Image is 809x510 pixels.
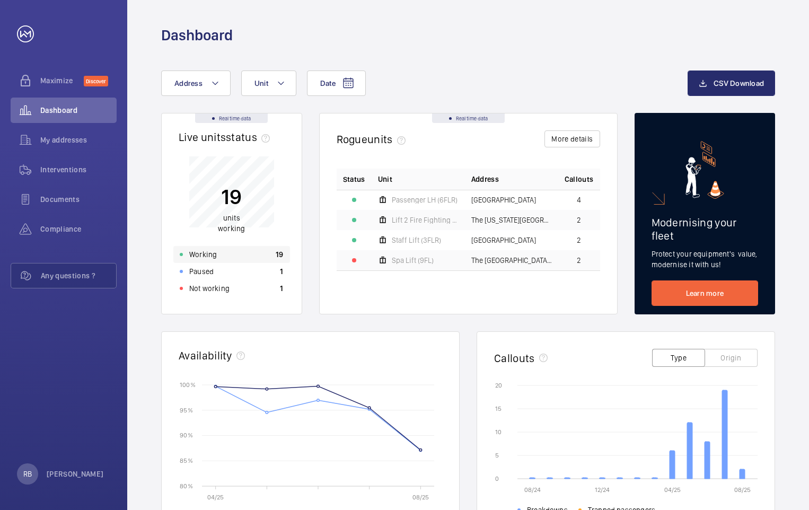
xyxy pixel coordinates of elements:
[652,249,759,270] p: Protect your equipment's value, modernise it with us!
[471,196,536,204] span: [GEOGRAPHIC_DATA]
[577,257,581,264] span: 2
[189,249,217,260] p: Working
[40,75,84,86] span: Maximize
[495,452,499,459] text: 5
[40,224,117,234] span: Compliance
[254,79,268,87] span: Unit
[734,486,751,494] text: 08/25
[652,216,759,242] h2: Modernising your fleet
[280,283,283,294] p: 1
[495,405,502,412] text: 15
[40,135,117,145] span: My addresses
[207,494,224,501] text: 04/25
[40,194,117,205] span: Documents
[218,213,245,234] p: units
[337,133,410,146] h2: Rogue
[471,257,552,264] span: The [GEOGRAPHIC_DATA] - [GEOGRAPHIC_DATA]
[23,469,32,479] p: RB
[307,71,366,96] button: Date
[189,266,214,277] p: Paused
[432,113,505,123] div: Real time data
[524,486,541,494] text: 08/24
[179,130,274,144] h2: Live units
[343,174,365,184] p: Status
[705,349,758,367] button: Origin
[685,141,724,199] img: marketing-card.svg
[495,475,499,482] text: 0
[47,469,104,479] p: [PERSON_NAME]
[392,257,434,264] span: Spa Lift (9FL)
[40,164,117,175] span: Interventions
[652,280,759,306] a: Learn more
[688,71,775,96] button: CSV Download
[180,406,193,414] text: 95 %
[189,283,230,294] p: Not working
[544,130,600,147] button: More details
[320,79,336,87] span: Date
[40,105,117,116] span: Dashboard
[226,130,274,144] span: status
[180,482,193,489] text: 80 %
[174,79,203,87] span: Address
[280,266,283,277] p: 1
[84,76,108,86] span: Discover
[664,486,681,494] text: 04/25
[577,236,581,244] span: 2
[180,457,193,464] text: 85 %
[471,174,499,184] span: Address
[180,381,196,388] text: 100 %
[494,351,535,365] h2: Callouts
[218,224,245,233] span: working
[367,133,410,146] span: units
[179,349,232,362] h2: Availability
[565,174,594,184] span: Callouts
[195,113,268,123] div: Real time data
[577,196,581,204] span: 4
[392,236,441,244] span: Staff Lift (3FLR)
[161,25,233,45] h1: Dashboard
[392,196,458,204] span: Passenger LH (6FLR)
[577,216,581,224] span: 2
[412,494,429,501] text: 08/25
[714,79,764,87] span: CSV Download
[378,174,392,184] span: Unit
[41,270,116,281] span: Any questions ?
[161,71,231,96] button: Address
[241,71,296,96] button: Unit
[595,486,610,494] text: 12/24
[471,236,536,244] span: [GEOGRAPHIC_DATA]
[180,432,193,439] text: 90 %
[495,428,502,436] text: 10
[392,216,459,224] span: Lift 2 Fire Fighting RH (8FLR)
[218,183,245,210] p: 19
[495,382,502,389] text: 20
[471,216,552,224] span: The [US_STATE][GEOGRAPHIC_DATA] - W1J 5HE
[276,249,284,260] p: 19
[652,349,705,367] button: Type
